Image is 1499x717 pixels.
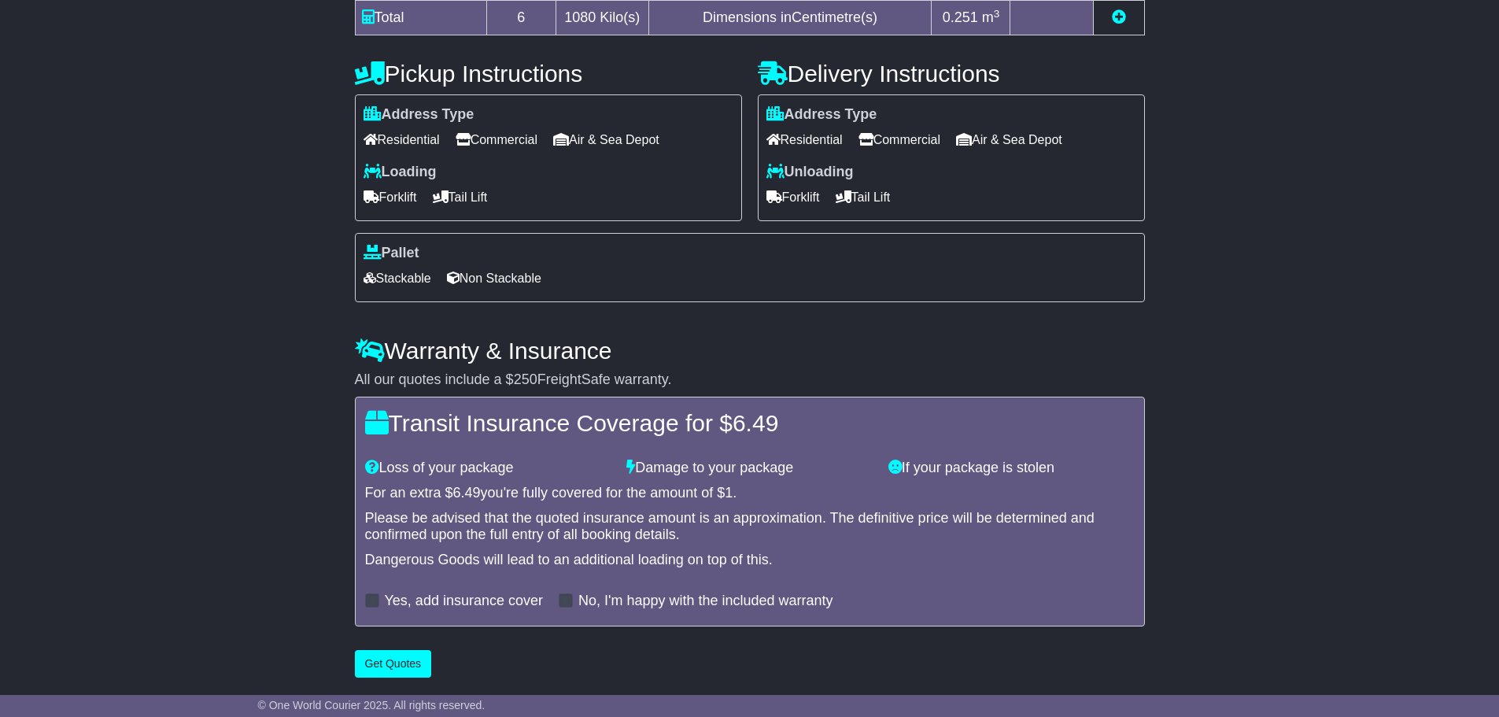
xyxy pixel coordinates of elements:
span: Tail Lift [433,185,488,209]
span: m [982,9,1000,25]
div: Please be advised that the quoted insurance amount is an approximation. The definitive price will... [365,510,1135,544]
span: © One World Courier 2025. All rights reserved. [258,699,486,711]
label: Address Type [766,106,877,124]
span: Residential [364,128,440,152]
label: Yes, add insurance cover [385,593,543,610]
div: All our quotes include a $ FreightSafe warranty. [355,371,1145,389]
div: If your package is stolen [881,460,1143,477]
div: Loss of your package [357,460,619,477]
button: Get Quotes [355,650,432,678]
td: 6 [486,1,556,35]
h4: Warranty & Insurance [355,338,1145,364]
h4: Pickup Instructions [355,61,742,87]
div: For an extra $ you're fully covered for the amount of $ . [365,485,1135,502]
h4: Delivery Instructions [758,61,1145,87]
h4: Transit Insurance Coverage for $ [365,410,1135,436]
div: Dangerous Goods will lead to an additional loading on top of this. [365,552,1135,569]
td: Dimensions in Centimetre(s) [648,1,932,35]
span: Commercial [456,128,537,152]
span: 1080 [564,9,596,25]
span: Non Stackable [447,266,541,290]
span: 1 [725,485,733,501]
label: Unloading [766,164,854,181]
span: 6.49 [453,485,481,501]
label: No, I'm happy with the included warranty [578,593,833,610]
span: 0.251 [943,9,978,25]
sup: 3 [994,8,1000,20]
span: 250 [514,371,537,387]
span: Stackable [364,266,431,290]
span: Air & Sea Depot [956,128,1062,152]
span: 6.49 [733,410,778,436]
span: Forklift [364,185,417,209]
div: Damage to your package [618,460,881,477]
span: Air & Sea Depot [553,128,659,152]
label: Address Type [364,106,474,124]
span: Commercial [858,128,940,152]
label: Loading [364,164,437,181]
span: Tail Lift [836,185,891,209]
span: Residential [766,128,843,152]
label: Pallet [364,245,419,262]
td: Kilo(s) [556,1,648,35]
span: Forklift [766,185,820,209]
a: Add new item [1112,9,1126,25]
td: Total [355,1,486,35]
